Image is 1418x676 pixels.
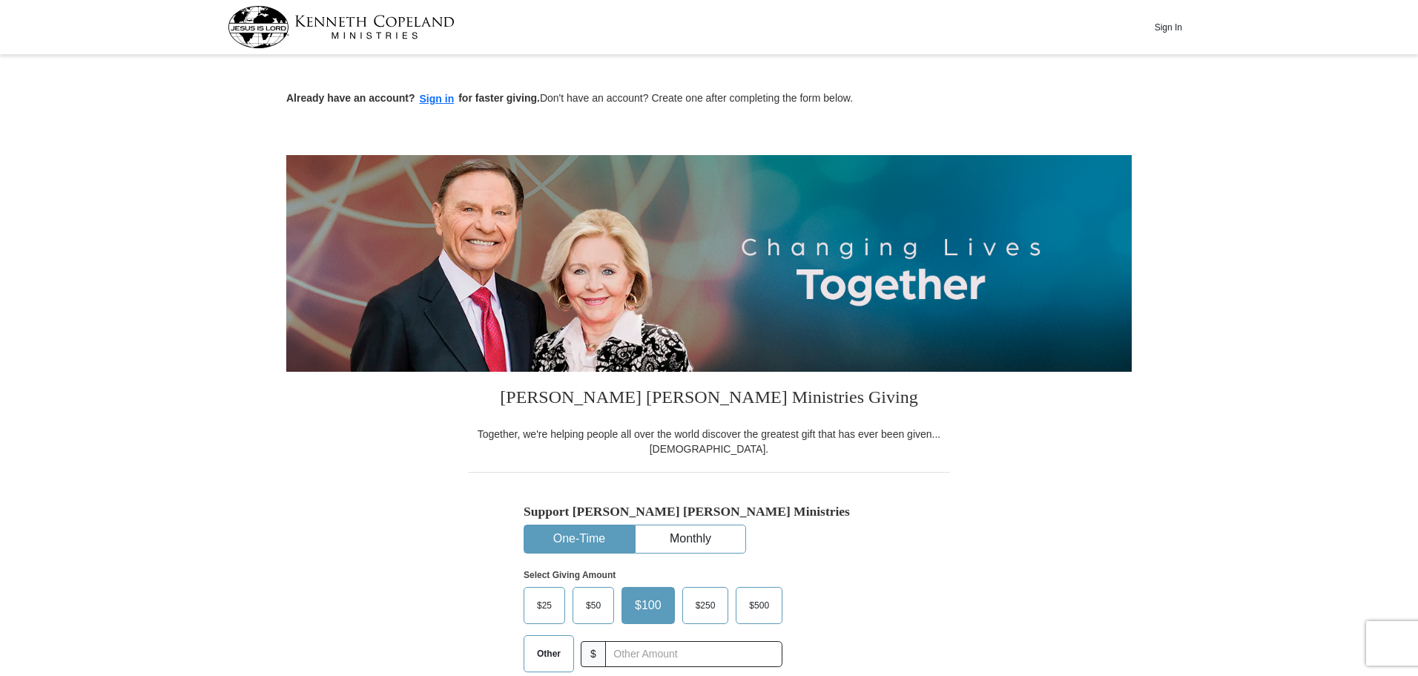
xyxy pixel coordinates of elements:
[627,594,669,617] span: $100
[1146,16,1190,39] button: Sign In
[530,643,568,665] span: Other
[468,372,950,427] h3: [PERSON_NAME] [PERSON_NAME] Ministries Giving
[228,6,455,48] img: kcm-header-logo.svg
[688,594,723,617] span: $250
[524,504,894,519] h5: Support [PERSON_NAME] [PERSON_NAME] Ministries
[286,92,540,104] strong: Already have an account? for faster giving.
[578,594,608,617] span: $50
[530,594,559,617] span: $25
[468,427,950,456] div: Together, we're helping people all over the world discover the greatest gift that has ever been g...
[524,570,616,580] strong: Select Giving Amount
[524,525,634,553] button: One-Time
[581,641,606,667] span: $
[415,91,459,108] button: Sign in
[605,641,782,667] input: Other Amount
[286,91,1132,108] p: Don't have an account? Create one after completing the form below.
[636,525,745,553] button: Monthly
[742,594,776,617] span: $500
